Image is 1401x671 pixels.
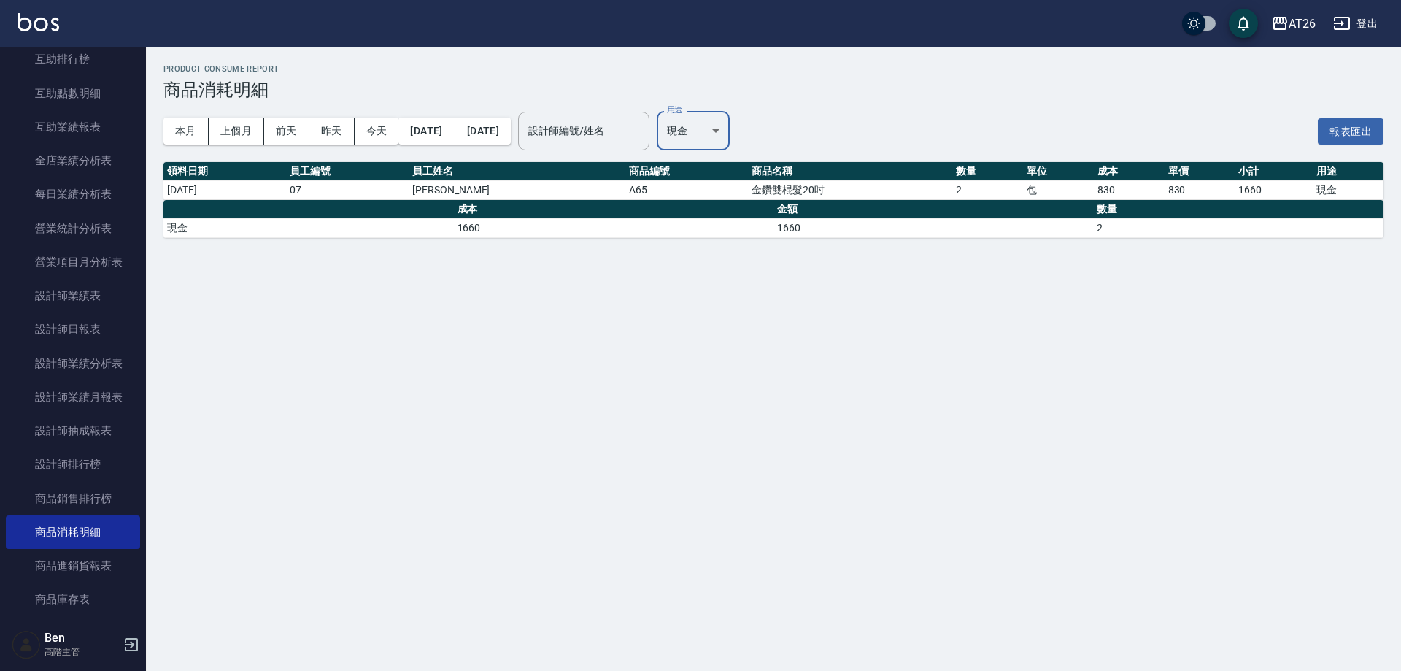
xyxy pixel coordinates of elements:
[163,118,209,145] button: 本月
[1093,200,1383,219] th: 數量
[6,245,140,279] a: 營業項目月分析表
[625,162,748,181] th: 商品編號
[409,162,625,181] th: 員工姓名
[286,162,409,181] th: 員工編號
[163,64,1383,74] h2: Product Consume Report
[163,180,286,199] td: [DATE]
[6,347,140,380] a: 設計師業績分析表
[1318,123,1383,137] a: 報表匯出
[952,162,1023,181] th: 數量
[1165,162,1235,181] th: 單價
[1023,162,1094,181] th: 單位
[6,617,140,651] a: 商品庫存盤點表
[667,104,682,115] label: 用途
[6,279,140,313] a: 設計師業績表
[657,111,730,150] div: 現金
[748,162,952,181] th: 商品名稱
[409,180,625,199] td: [PERSON_NAME]
[6,77,140,110] a: 互助點數明細
[6,110,140,144] a: 互助業績報表
[6,448,140,481] a: 設計師排行榜
[1165,180,1235,199] td: 830
[1094,162,1165,181] th: 成本
[952,180,1023,199] td: 2
[625,180,748,199] td: A65
[773,200,1093,219] th: 金額
[6,212,140,245] a: 營業統計分析表
[6,144,140,177] a: 全店業績分析表
[6,313,140,346] a: 設計師日報表
[1229,9,1258,38] button: save
[398,118,455,145] button: [DATE]
[309,118,355,145] button: 昨天
[1265,9,1321,39] button: AT26
[1023,180,1094,199] td: 包
[6,482,140,515] a: 商品銷售排行榜
[1318,118,1383,145] button: 報表匯出
[6,414,140,448] a: 設計師抽成報表
[6,515,140,549] a: 商品消耗明細
[12,630,41,659] img: Person
[18,13,59,31] img: Logo
[163,218,454,237] td: 現金
[163,200,1383,238] table: a dense table
[45,631,119,645] h5: Ben
[1094,180,1165,199] td: 830
[209,118,264,145] button: 上個月
[163,80,1383,100] h3: 商品消耗明細
[454,200,773,219] th: 成本
[6,42,140,76] a: 互助排行榜
[163,162,1383,200] table: a dense table
[1313,162,1383,181] th: 用途
[1235,180,1313,199] td: 1660
[1289,15,1316,33] div: AT26
[6,380,140,414] a: 設計師業績月報表
[6,549,140,583] a: 商品進銷貨報表
[163,162,286,181] th: 領料日期
[748,180,952,199] td: 金鑽雙棍髮20吋
[355,118,399,145] button: 今天
[6,583,140,616] a: 商品庫存表
[1093,218,1383,237] td: 2
[455,118,511,145] button: [DATE]
[6,177,140,211] a: 每日業績分析表
[1313,180,1383,199] td: 現金
[45,645,119,659] p: 高階主管
[264,118,309,145] button: 前天
[286,180,409,199] td: 07
[1235,162,1313,181] th: 小計
[773,218,1093,237] td: 1660
[454,218,773,237] td: 1660
[1327,10,1383,37] button: 登出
